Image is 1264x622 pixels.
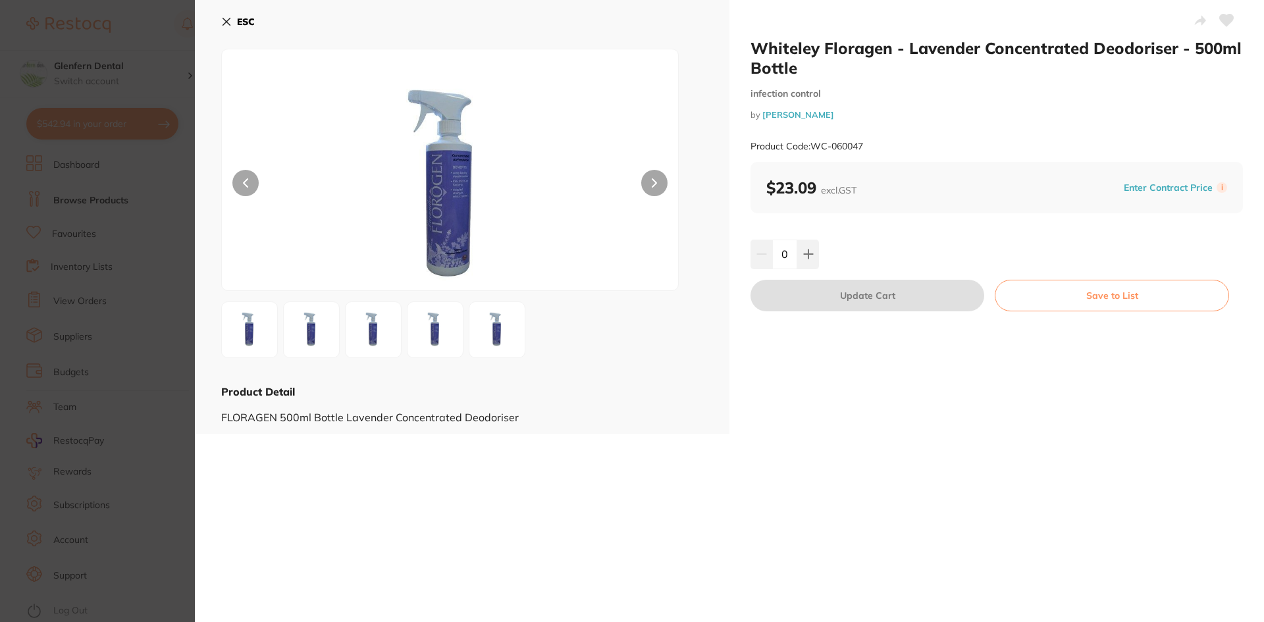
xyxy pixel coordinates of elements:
button: Update Cart [750,280,984,311]
small: infection control [750,88,1243,99]
h2: Whiteley Floragen - Lavender Concentrated Deodoriser - 500ml Bottle [750,38,1243,78]
small: by [750,110,1243,120]
small: Product Code: WC-060047 [750,141,863,152]
img: Ny5qcGc [226,306,273,353]
b: Product Detail [221,385,295,398]
div: FLORAGEN 500ml Bottle Lavender Concentrated Deodoriser [221,399,703,423]
span: excl. GST [821,184,856,196]
img: N18yLmpwZw [288,306,335,353]
b: ESC [237,16,255,28]
b: $23.09 [766,178,856,197]
label: i [1217,182,1227,193]
button: ESC [221,11,255,33]
a: [PERSON_NAME] [762,109,834,120]
img: N180LmpwZw [411,306,459,353]
button: Save to List [995,280,1229,311]
button: Enter Contract Price [1120,182,1217,194]
img: N18zLmpwZw [350,306,397,353]
img: N181LmpwZw [473,306,521,353]
img: Ny5qcGc [313,82,587,290]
